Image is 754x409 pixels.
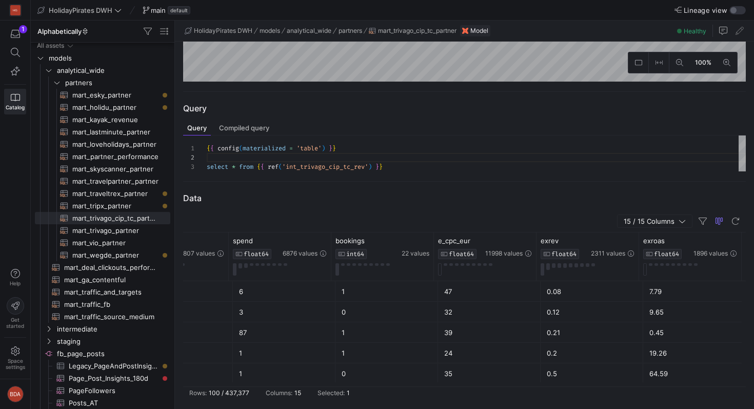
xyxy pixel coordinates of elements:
a: mart_traffic_source_medium​​​​​​​​​​ [35,310,170,323]
span: mart_lastminute_partner​​​​​​​​​​ [72,126,158,138]
span: Page_Post_Insights_180d​​​​​​​​​ [69,373,158,384]
button: mart_trivago_cip_tc_partner [367,25,458,37]
div: 32 [444,302,534,322]
span: intermediate [57,323,169,335]
div: Press SPACE to select this row. [35,261,170,274]
span: FLOAT64 [449,250,474,258]
div: 19.26 [649,343,740,363]
span: mart_deal_clickouts_performance​​​​​​​​​​ [64,262,158,274]
a: mart_trivago_partner​​​​​​​​​​ [35,224,170,237]
span: mart_vio_partner​​​​​​​​​​ [72,237,158,249]
span: PageFollowers​​​​​​​​​ [69,385,158,397]
span: 'int_trivago_cip_tc_rev' [282,163,368,171]
span: 6876 values [283,250,318,257]
div: Press SPACE to select this row. [35,64,170,76]
div: 1 [342,323,432,343]
a: mart_wegde_partner​​​​​​​​​​ [35,249,170,261]
span: 'table' [296,144,322,152]
div: Press SPACE to select this row. [35,163,170,175]
span: bookings [335,237,365,245]
span: FLOAT64 [654,250,679,258]
a: Posts_AT​​​​​​​​​ [35,397,170,409]
h3: Query [183,102,207,114]
div: Press SPACE to select this row. [35,76,170,89]
div: 100 / 437,377 [209,389,249,397]
div: 47 [444,282,534,302]
div: Press SPACE to select this row. [35,212,170,224]
div: Rows: [189,389,207,397]
span: Posts_AT​​​​​​​​​ [69,397,158,409]
div: Press SPACE to select this row. [35,298,170,310]
button: partners [337,25,364,37]
a: mart_skyscanner_partner​​​​​​​​​​ [35,163,170,175]
button: models [258,25,282,37]
span: 1807 values [180,250,215,257]
a: mart_traveltrex_partner​​​​​​​​​​ [35,187,170,200]
div: 1 [342,282,432,302]
span: Lineage view [684,6,727,14]
span: materialized [243,144,286,152]
span: mart_skyscanner_partner​​​​​​​​​​ [72,163,158,175]
span: { [261,163,264,171]
span: Get started [6,317,24,329]
span: partners [339,27,362,34]
div: 1 [347,389,350,397]
div: 24 [444,343,534,363]
span: ( [279,163,282,171]
button: HolidayPirates DWH [183,25,254,37]
div: 0.45 [649,323,740,343]
a: Spacesettings [4,342,26,375]
div: Press SPACE to select this row. [35,274,170,286]
span: mart_trivago_cip_tc_partner [378,27,457,34]
span: ) [322,144,325,152]
a: PageFollowers​​​​​​​​​ [35,384,170,397]
div: Press SPACE to select this row. [35,249,170,261]
div: 87 [239,323,329,343]
a: mart_vio_partner​​​​​​​​​​ [35,237,170,249]
div: 0.08 [547,282,637,302]
span: exroas [643,237,665,245]
a: mart_traffic_fb​​​​​​​​​​ [35,298,170,310]
div: Press SPACE to select this row. [35,40,170,52]
span: { [207,144,210,152]
span: HolidayPirates DWH [194,27,252,34]
span: from [239,163,253,171]
div: Press SPACE to select this row. [35,101,170,113]
span: 22 values [402,250,429,257]
div: Press SPACE to select this row. [35,150,170,163]
span: = [289,144,293,152]
span: } [375,163,379,171]
span: } [329,144,332,152]
button: Help [4,264,26,291]
div: Press SPACE to select this row. [35,200,170,212]
div: Press SPACE to select this row. [35,360,170,372]
a: mart_esky_partner​​​​​​​​​​ [35,89,170,101]
div: 39 [444,323,534,343]
div: Selected: [318,389,345,397]
span: analytical_wide [57,65,169,76]
button: HolidayPirates DWH [35,4,124,17]
span: 15 / 15 Columns [624,217,679,225]
a: mart_travelpartner_partner​​​​​​​​​​ [35,175,170,187]
a: mart_holidu_partner​​​​​​​​​​ [35,101,170,113]
div: Press SPACE to select this row. [35,52,170,64]
div: Press SPACE to select this row. [35,224,170,237]
button: 1 [4,25,26,43]
a: mart_tripx_partner​​​​​​​​​​ [35,200,170,212]
span: spend [233,237,253,245]
div: 1 [19,25,27,33]
div: 0 [342,302,432,322]
span: Model [470,27,488,34]
div: 1 [239,364,329,384]
a: mart_deal_clickouts_performance​​​​​​​​​​ [35,261,170,274]
span: fb_page_posts​​​​​​​​ [57,348,169,360]
span: mart_partner_performance​​​​​​​​​​ [72,151,158,163]
div: 0.2 [547,343,637,363]
div: Press SPACE to select this row. [35,237,170,249]
span: { [257,163,261,171]
span: mart_trivago_partner​​​​​​​​​​ [72,225,158,237]
div: 0.12 [547,302,637,322]
span: Compiled query [219,125,269,131]
div: Press SPACE to select this row. [35,175,170,187]
button: 15 / 15 Columns [617,215,692,228]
